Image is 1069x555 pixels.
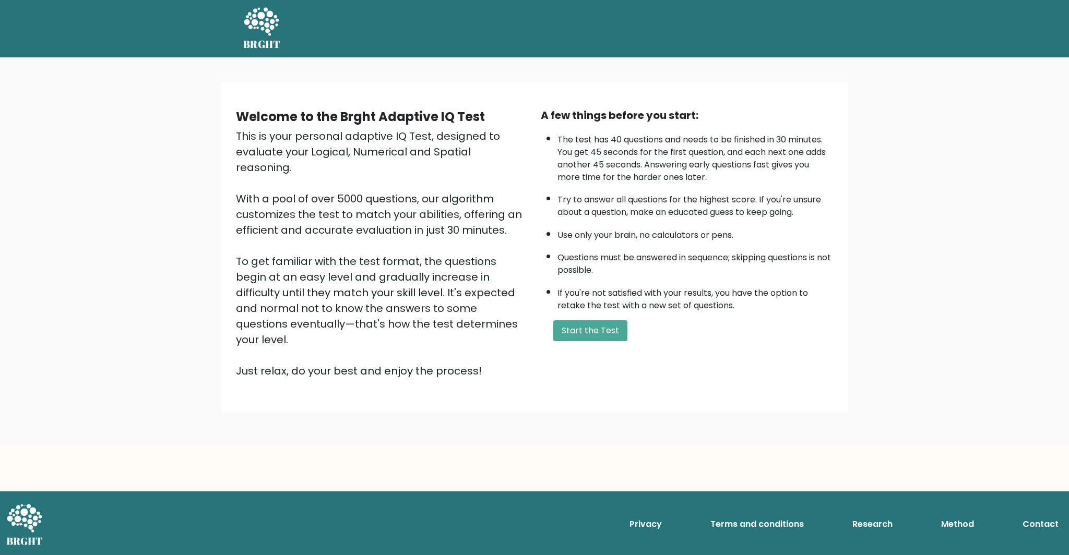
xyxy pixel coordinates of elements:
a: BRGHT [243,4,281,53]
li: If you're not satisfied with your results, you have the option to retake the test with a new set ... [557,282,833,312]
li: Try to answer all questions for the highest score. If you're unsure about a question, make an edu... [557,188,833,219]
h5: BRGHT [243,38,281,51]
a: Terms and conditions [706,514,808,535]
a: Privacy [625,514,666,535]
button: Start the Test [553,320,627,341]
li: The test has 40 questions and needs to be finished in 30 minutes. You get 45 seconds for the firs... [557,128,833,184]
div: A few things before you start: [541,107,833,123]
li: Use only your brain, no calculators or pens. [557,224,833,242]
b: Welcome to the Brght Adaptive IQ Test [236,108,485,125]
a: Contact [1018,514,1063,535]
div: This is your personal adaptive IQ Test, designed to evaluate your Logical, Numerical and Spatial ... [236,128,528,379]
li: Questions must be answered in sequence; skipping questions is not possible. [557,246,833,276]
a: Method [937,514,978,535]
a: Research [848,514,897,535]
